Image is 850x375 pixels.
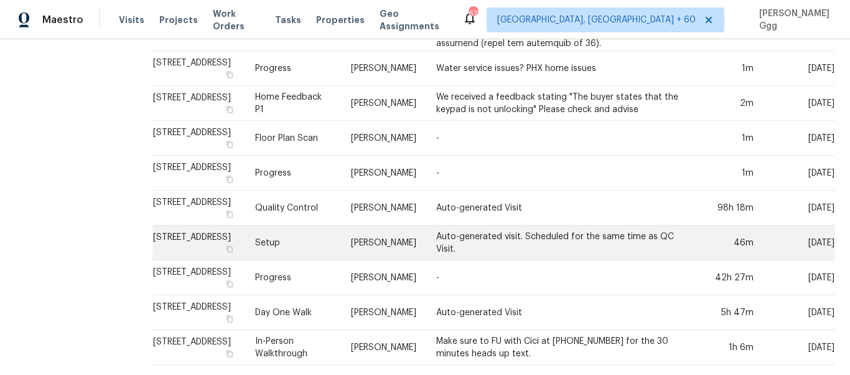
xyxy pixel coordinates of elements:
[426,330,701,365] td: Make sure to FU with Cici at [PHONE_NUMBER] for the 30 minutes heads up text.
[701,51,764,86] td: 1m
[426,86,701,121] td: We received a feedback stating "The buyer states that the keypad is not unlocking" Please check a...
[152,86,245,121] td: [STREET_ADDRESS]
[469,7,477,20] div: 676
[245,86,341,121] td: Home Feedback P1
[224,209,235,220] button: Copy Address
[701,225,764,260] td: 46m
[245,191,341,225] td: Quality Control
[701,156,764,191] td: 1m
[764,121,835,156] td: [DATE]
[152,225,245,260] td: [STREET_ADDRESS]
[152,260,245,295] td: [STREET_ADDRESS]
[701,86,764,121] td: 2m
[224,69,235,80] button: Copy Address
[426,51,701,86] td: Water service issues? PHX home issues
[245,295,341,330] td: Day One Walk
[152,121,245,156] td: [STREET_ADDRESS]
[764,51,835,86] td: [DATE]
[497,14,696,26] span: [GEOGRAPHIC_DATA], [GEOGRAPHIC_DATA] + 60
[754,7,831,32] span: [PERSON_NAME] Ggg
[245,51,341,86] td: Progress
[764,225,835,260] td: [DATE]
[701,191,764,225] td: 98h 18m
[152,191,245,225] td: [STREET_ADDRESS]
[380,7,447,32] span: Geo Assignments
[701,260,764,295] td: 42h 27m
[224,174,235,185] button: Copy Address
[152,51,245,86] td: [STREET_ADDRESS]
[224,313,235,325] button: Copy Address
[701,121,764,156] td: 1m
[701,295,764,330] td: 5h 47m
[764,156,835,191] td: [DATE]
[341,330,426,365] td: [PERSON_NAME]
[701,330,764,365] td: 1h 6m
[245,225,341,260] td: Setup
[152,156,245,191] td: [STREET_ADDRESS]
[119,14,144,26] span: Visits
[341,295,426,330] td: [PERSON_NAME]
[341,225,426,260] td: [PERSON_NAME]
[764,295,835,330] td: [DATE]
[224,244,235,255] button: Copy Address
[426,225,701,260] td: Auto-generated visit. Scheduled for the same time as QC Visit.
[245,121,341,156] td: Floor Plan Scan
[426,260,701,295] td: -
[159,14,198,26] span: Projects
[245,330,341,365] td: In-Person Walkthrough
[341,51,426,86] td: [PERSON_NAME]
[245,260,341,295] td: Progress
[224,348,235,359] button: Copy Address
[764,86,835,121] td: [DATE]
[316,14,365,26] span: Properties
[341,86,426,121] td: [PERSON_NAME]
[245,156,341,191] td: Progress
[764,260,835,295] td: [DATE]
[152,295,245,330] td: [STREET_ADDRESS]
[426,121,701,156] td: -
[224,104,235,115] button: Copy Address
[341,191,426,225] td: [PERSON_NAME]
[426,191,701,225] td: Auto-generated Visit
[341,156,426,191] td: [PERSON_NAME]
[764,191,835,225] td: [DATE]
[213,7,260,32] span: Work Orders
[275,16,301,24] span: Tasks
[152,330,245,365] td: [STREET_ADDRESS]
[341,260,426,295] td: [PERSON_NAME]
[224,278,235,290] button: Copy Address
[426,295,701,330] td: Auto-generated Visit
[42,14,83,26] span: Maestro
[764,330,835,365] td: [DATE]
[426,156,701,191] td: -
[341,121,426,156] td: [PERSON_NAME]
[224,139,235,150] button: Copy Address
